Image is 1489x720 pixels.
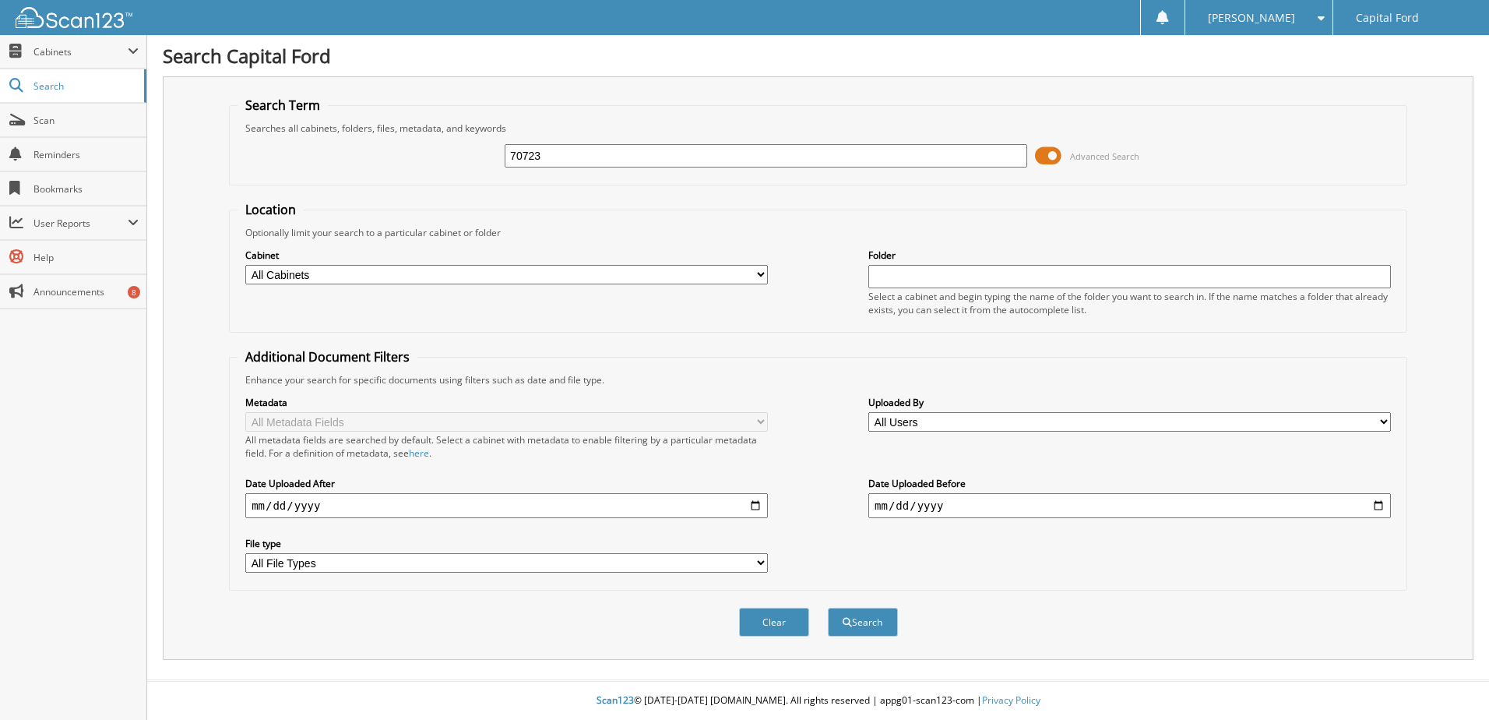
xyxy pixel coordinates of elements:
[33,251,139,264] span: Help
[33,285,139,298] span: Announcements
[33,79,136,93] span: Search
[238,122,1399,135] div: Searches all cabinets, folders, files, metadata, and keywords
[245,537,768,550] label: File type
[238,97,328,114] legend: Search Term
[33,45,128,58] span: Cabinets
[597,694,634,707] span: Scan123
[828,608,898,637] button: Search
[868,493,1391,518] input: end
[238,373,1399,386] div: Enhance your search for specific documents using filters such as date and file type.
[1208,13,1295,23] span: [PERSON_NAME]
[245,477,768,490] label: Date Uploaded After
[128,286,140,298] div: 8
[238,226,1399,239] div: Optionally limit your search to a particular cabinet or folder
[868,396,1391,409] label: Uploaded By
[33,114,139,127] span: Scan
[1356,13,1419,23] span: Capital Ford
[147,682,1489,720] div: © [DATE]-[DATE] [DOMAIN_NAME]. All rights reserved | appg01-scan123-com |
[245,433,768,460] div: All metadata fields are searched by default. Select a cabinet with metadata to enable filtering b...
[238,201,304,218] legend: Location
[33,217,128,230] span: User Reports
[868,249,1391,262] label: Folder
[163,43,1473,69] h1: Search Capital Ford
[33,148,139,161] span: Reminders
[868,477,1391,490] label: Date Uploaded Before
[16,7,132,28] img: scan123-logo-white.svg
[245,493,768,518] input: start
[238,348,417,365] legend: Additional Document Filters
[33,182,139,196] span: Bookmarks
[1070,150,1139,162] span: Advanced Search
[982,694,1040,707] a: Privacy Policy
[245,249,768,262] label: Cabinet
[739,608,809,637] button: Clear
[409,446,429,460] a: here
[868,290,1391,316] div: Select a cabinet and begin typing the name of the folder you want to search in. If the name match...
[245,396,768,409] label: Metadata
